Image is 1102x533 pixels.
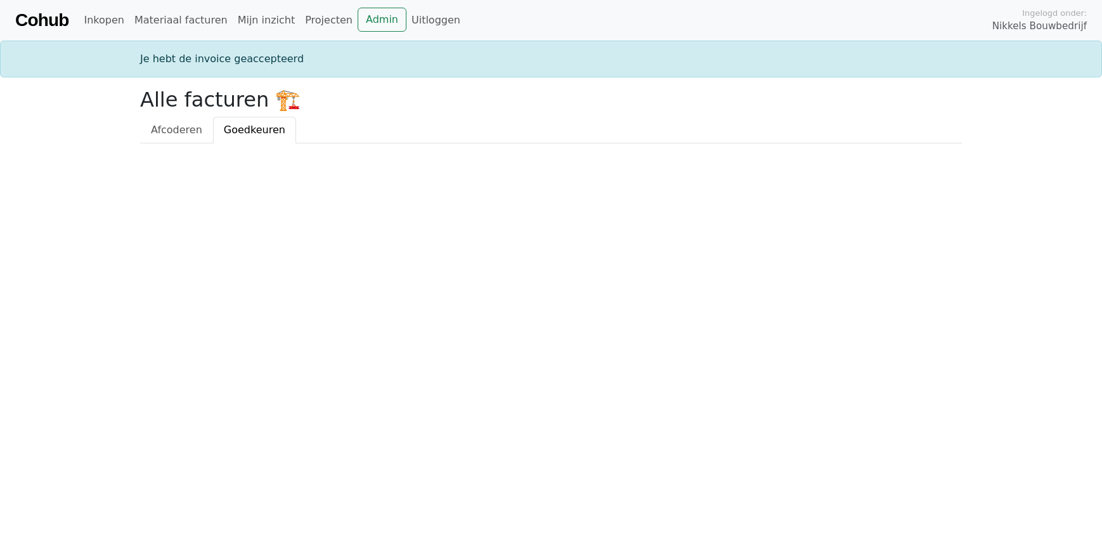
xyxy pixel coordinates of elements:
[151,124,202,136] span: Afcoderen
[129,8,233,33] a: Materiaal facturen
[1022,7,1087,19] span: Ingelogd onder:
[224,124,285,136] span: Goedkeuren
[233,8,301,33] a: Mijn inzicht
[213,117,296,143] a: Goedkeuren
[140,88,962,112] h2: Alle facturen 🏗️
[79,8,129,33] a: Inkopen
[300,8,358,33] a: Projecten
[140,117,213,143] a: Afcoderen
[358,8,406,32] a: Admin
[406,8,465,33] a: Uitloggen
[992,19,1087,34] span: Nikkels Bouwbedrijf
[133,51,969,67] div: Je hebt de invoice geaccepteerd
[15,5,68,36] a: Cohub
